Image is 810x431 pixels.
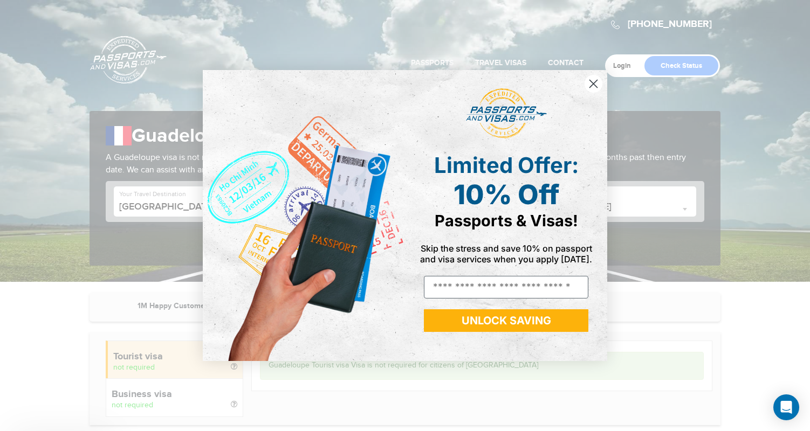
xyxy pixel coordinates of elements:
[420,243,592,265] span: Skip the stress and save 10% on passport and visa services when you apply [DATE].
[434,152,579,178] span: Limited Offer:
[773,394,799,420] div: Open Intercom Messenger
[466,88,547,139] img: passports and visas
[424,309,588,332] button: UNLOCK SAVING
[203,70,405,361] img: de9cda0d-0715-46ca-9a25-073762a91ba7.png
[454,178,559,211] span: 10% Off
[435,211,578,230] span: Passports & Visas!
[584,74,603,93] button: Close dialog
